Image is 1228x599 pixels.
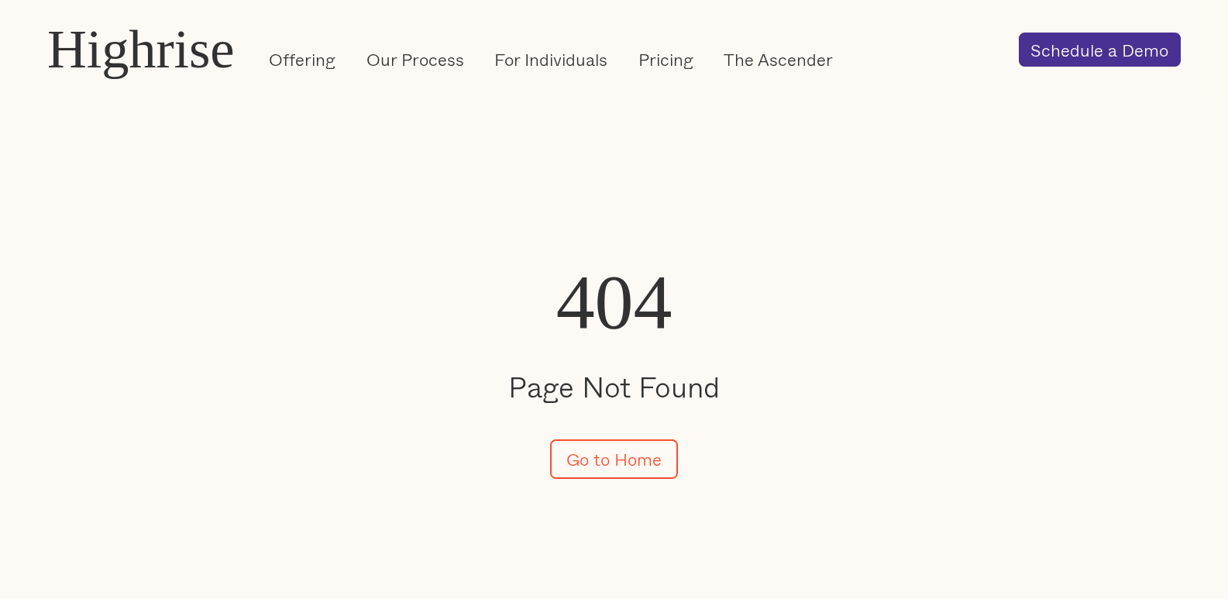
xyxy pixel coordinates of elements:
[47,19,234,80] a: Highrise
[1019,33,1181,67] a: Schedule a Demo
[638,48,693,72] a: Pricing
[366,48,464,72] a: Our Process
[498,370,731,403] h2: Page Not Found
[550,439,677,479] a: Go to Home
[494,48,607,72] a: For Individuals
[269,48,335,72] a: Offering
[724,48,833,72] a: The Ascender
[498,260,731,345] h1: 404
